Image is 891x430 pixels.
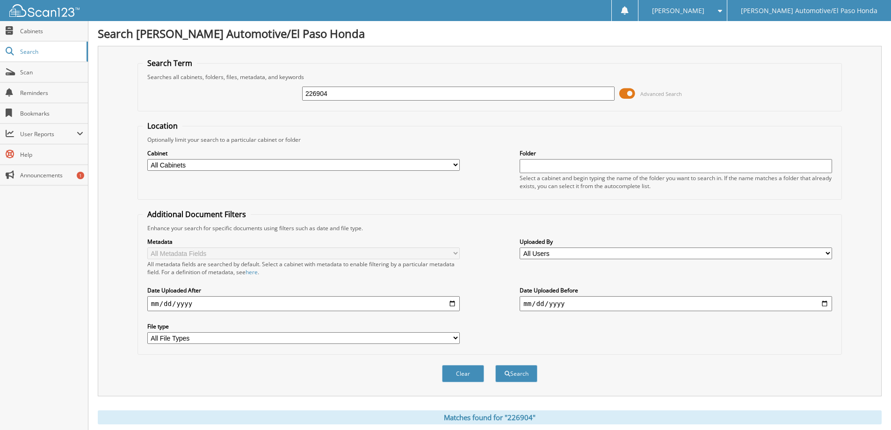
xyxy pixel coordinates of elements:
[520,296,832,311] input: end
[143,121,182,131] legend: Location
[741,8,877,14] span: [PERSON_NAME] Automotive/El Paso Honda
[652,8,704,14] span: [PERSON_NAME]
[147,260,460,276] div: All metadata fields are searched by default. Select a cabinet with metadata to enable filtering b...
[520,149,832,157] label: Folder
[143,209,251,219] legend: Additional Document Filters
[520,286,832,294] label: Date Uploaded Before
[98,26,882,41] h1: Search [PERSON_NAME] Automotive/El Paso Honda
[143,136,837,144] div: Optionally limit your search to a particular cabinet or folder
[20,151,83,159] span: Help
[20,130,77,138] span: User Reports
[20,89,83,97] span: Reminders
[20,109,83,117] span: Bookmarks
[520,238,832,246] label: Uploaded By
[147,238,460,246] label: Metadata
[9,4,80,17] img: scan123-logo-white.svg
[20,68,83,76] span: Scan
[147,322,460,330] label: File type
[98,410,882,424] div: Matches found for "226904"
[640,90,682,97] span: Advanced Search
[143,58,197,68] legend: Search Term
[20,48,82,56] span: Search
[143,73,837,81] div: Searches all cabinets, folders, files, metadata, and keywords
[442,365,484,382] button: Clear
[77,172,84,179] div: 1
[246,268,258,276] a: here
[20,171,83,179] span: Announcements
[147,296,460,311] input: start
[143,224,837,232] div: Enhance your search for specific documents using filters such as date and file type.
[520,174,832,190] div: Select a cabinet and begin typing the name of the folder you want to search in. If the name match...
[20,27,83,35] span: Cabinets
[495,365,537,382] button: Search
[147,286,460,294] label: Date Uploaded After
[147,149,460,157] label: Cabinet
